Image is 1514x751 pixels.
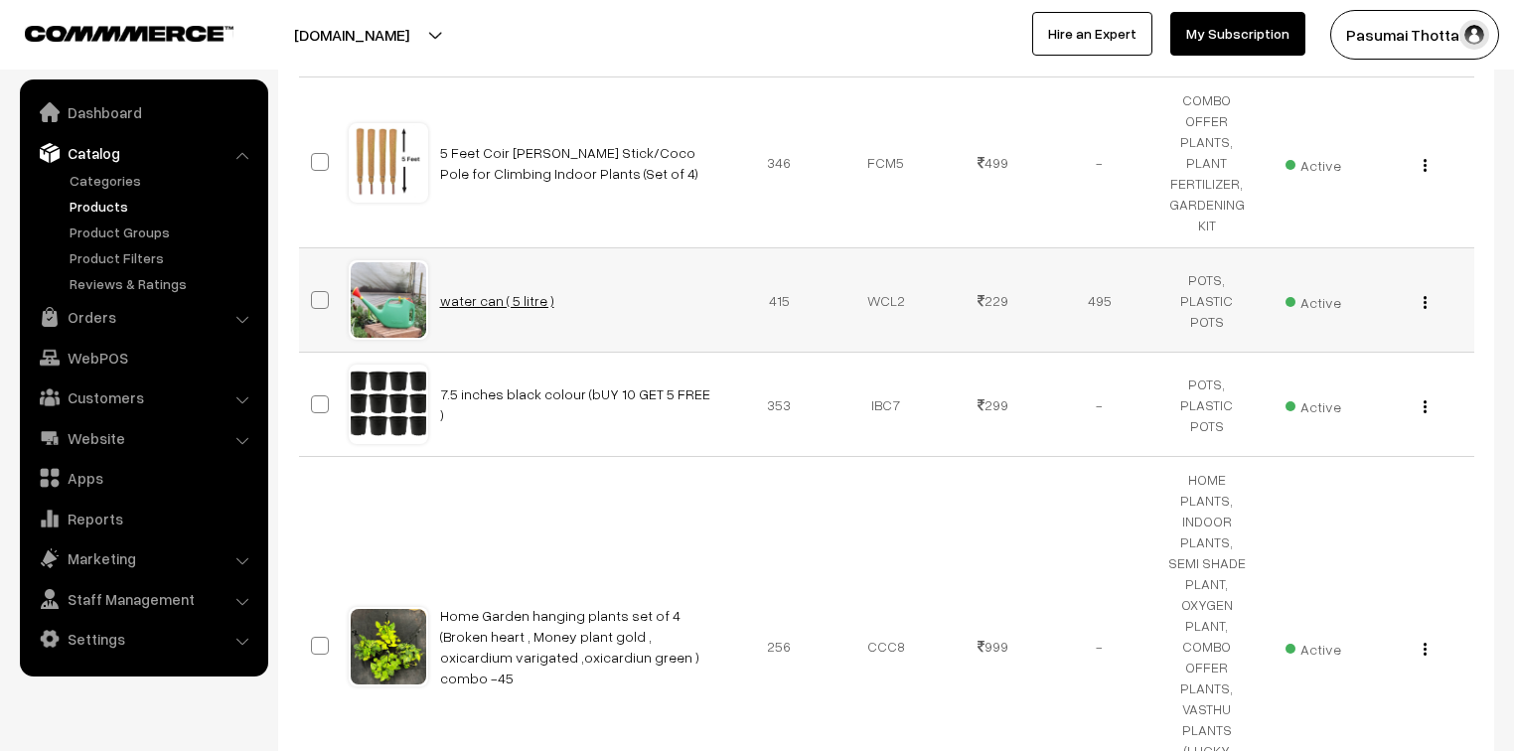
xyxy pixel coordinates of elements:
[1153,77,1261,248] td: COMBO OFFER PLANTS, PLANT FERTILIZER, GARDENING KIT
[1330,10,1499,60] button: Pasumai Thotta…
[25,94,261,130] a: Dashboard
[1046,353,1153,457] td: -
[440,144,698,182] a: 5 Feet Coir [PERSON_NAME] Stick/Coco Pole for Climbing Indoor Plants (Set of 4)
[1153,353,1261,457] td: POTS, PLASTIC POTS
[25,299,261,335] a: Orders
[65,170,261,191] a: Categories
[25,460,261,496] a: Apps
[225,10,479,60] button: [DOMAIN_NAME]
[65,196,261,217] a: Products
[833,353,940,457] td: IBC7
[1286,287,1341,313] span: Active
[25,501,261,536] a: Reports
[726,248,833,353] td: 415
[440,292,554,309] a: water can ( 5 litre )
[25,340,261,375] a: WebPOS
[1286,391,1341,417] span: Active
[1424,400,1427,413] img: Menu
[1459,20,1489,50] img: user
[25,379,261,415] a: Customers
[726,77,833,248] td: 346
[1170,12,1305,56] a: My Subscription
[1286,634,1341,660] span: Active
[25,420,261,456] a: Website
[1424,296,1427,309] img: Menu
[1424,159,1427,172] img: Menu
[1046,248,1153,353] td: 495
[25,621,261,657] a: Settings
[65,222,261,242] a: Product Groups
[25,135,261,171] a: Catalog
[726,353,833,457] td: 353
[25,26,233,41] img: COMMMERCE
[25,540,261,576] a: Marketing
[1424,643,1427,656] img: Menu
[1032,12,1152,56] a: Hire an Expert
[25,20,199,44] a: COMMMERCE
[65,273,261,294] a: Reviews & Ratings
[940,77,1047,248] td: 499
[65,247,261,268] a: Product Filters
[440,385,710,423] a: 7.5 inches black colour (bUY 10 GET 5 FREE )
[1286,150,1341,176] span: Active
[1046,77,1153,248] td: -
[1153,248,1261,353] td: POTS, PLASTIC POTS
[940,248,1047,353] td: 229
[940,353,1047,457] td: 299
[833,77,940,248] td: FCM5
[440,607,699,686] a: Home Garden hanging plants set of 4 (Broken heart , Money plant gold , oxicardium varigated ,oxic...
[833,248,940,353] td: WCL2
[25,581,261,617] a: Staff Management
